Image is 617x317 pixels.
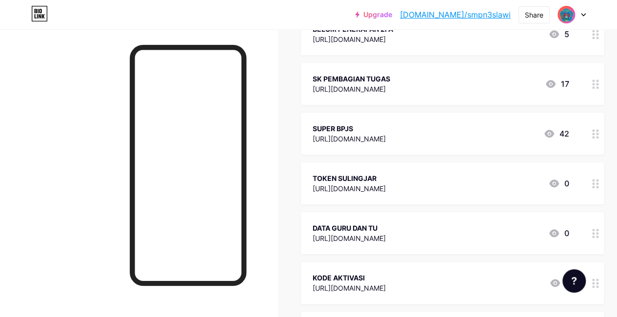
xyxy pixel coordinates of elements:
[543,128,569,139] div: 42
[557,5,576,24] img: smpn3slawi
[313,283,386,293] div: [URL][DOMAIN_NAME]
[525,10,543,20] div: Share
[355,11,392,19] a: Upgrade
[313,223,386,233] div: DATA GURU DAN TU
[400,9,511,20] a: [DOMAIN_NAME]/smpn3slawi
[313,84,390,94] div: [URL][DOMAIN_NAME]
[548,178,569,189] div: 0
[313,273,386,283] div: KODE AKTIVASI
[313,173,386,183] div: TOKEN SULINGJAR
[313,134,386,144] div: [URL][DOMAIN_NAME]
[548,28,569,40] div: 5
[545,78,569,90] div: 17
[313,123,386,134] div: SUPER BPJS
[313,34,393,44] div: [URL][DOMAIN_NAME]
[313,74,390,84] div: SK PEMBAGIAN TUGAS
[549,277,569,289] div: 1
[548,227,569,239] div: 0
[313,183,386,194] div: [URL][DOMAIN_NAME]
[313,233,386,243] div: [URL][DOMAIN_NAME]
